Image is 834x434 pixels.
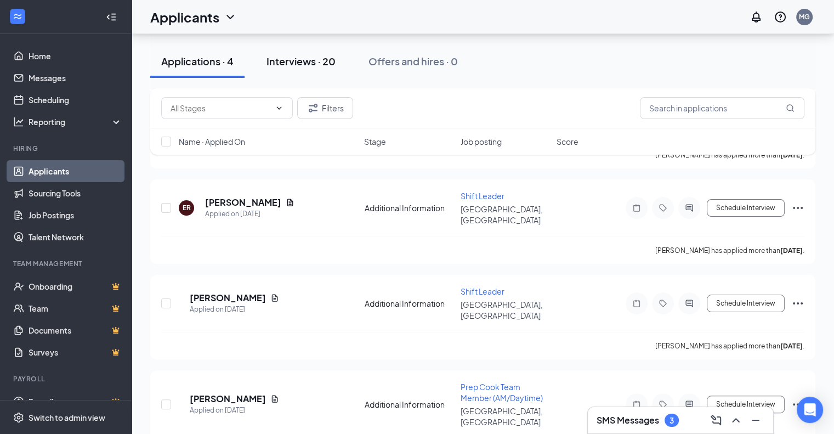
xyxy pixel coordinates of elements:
div: Additional Information [365,202,454,213]
div: MG [799,12,810,21]
div: Additional Information [365,399,454,410]
span: Name · Applied On [179,136,245,147]
svg: Tag [656,299,670,308]
a: Messages [29,67,122,89]
a: Job Postings [29,204,122,226]
a: Applicants [29,160,122,182]
svg: Ellipses [791,398,804,411]
div: Additional Information [365,298,454,309]
svg: Minimize [749,414,762,427]
svg: Document [286,198,294,207]
svg: Ellipses [791,201,804,215]
span: Score [557,136,578,147]
svg: Note [630,400,643,409]
div: Offers and hires · 0 [368,54,458,68]
div: Switch to admin view [29,412,105,423]
span: [GEOGRAPHIC_DATA], [GEOGRAPHIC_DATA] [461,300,543,320]
span: Stage [364,136,386,147]
svg: Ellipses [791,297,804,310]
h5: [PERSON_NAME] [205,196,281,208]
svg: ChevronUp [729,414,742,427]
button: ComposeMessage [707,412,725,429]
div: Open Intercom Messenger [797,397,823,423]
button: Minimize [747,412,764,429]
svg: Note [630,204,643,212]
svg: ChevronDown [224,10,237,24]
svg: Document [270,394,279,403]
svg: ActiveChat [683,204,696,212]
a: SurveysCrown [29,341,122,363]
div: Reporting [29,116,123,127]
svg: Analysis [13,116,24,127]
div: Applications · 4 [161,54,234,68]
svg: MagnifyingGlass [786,104,795,112]
button: ChevronUp [727,412,745,429]
h1: Applicants [150,8,219,26]
svg: QuestionInfo [774,10,787,24]
input: All Stages [171,102,270,114]
svg: Filter [307,102,320,115]
h5: [PERSON_NAME] [190,393,266,405]
svg: Note [630,299,643,308]
a: Scheduling [29,89,122,111]
div: Applied on [DATE] [190,405,279,416]
b: [DATE] [780,342,803,350]
svg: Document [270,294,279,302]
svg: Settings [13,412,24,423]
span: [GEOGRAPHIC_DATA], [GEOGRAPHIC_DATA] [461,406,543,427]
a: OnboardingCrown [29,275,122,297]
div: Hiring [13,144,120,153]
span: Shift Leader [461,191,504,201]
a: DocumentsCrown [29,319,122,341]
svg: ChevronDown [275,104,283,112]
a: Talent Network [29,226,122,248]
button: Schedule Interview [707,396,785,413]
svg: WorkstreamLogo [12,11,23,22]
div: ER [183,203,191,212]
button: Filter Filters [297,97,353,119]
h5: [PERSON_NAME] [190,292,266,304]
button: Schedule Interview [707,199,785,217]
svg: ComposeMessage [710,414,723,427]
p: [PERSON_NAME] has applied more than . [655,246,804,255]
svg: Tag [656,400,670,409]
span: Prep Cook Team Member (AM/Daytime) [461,382,543,403]
div: Applied on [DATE] [205,208,294,219]
a: Sourcing Tools [29,182,122,204]
b: [DATE] [780,246,803,255]
button: Schedule Interview [707,295,785,312]
div: 3 [670,416,674,425]
div: Interviews · 20 [266,54,336,68]
svg: Collapse [106,12,117,22]
svg: Notifications [750,10,763,24]
a: Home [29,45,122,67]
h3: SMS Messages [597,414,659,426]
svg: ActiveChat [683,400,696,409]
p: [PERSON_NAME] has applied more than . [655,341,804,351]
span: Job posting [461,136,502,147]
a: PayrollCrown [29,391,122,413]
div: Payroll [13,374,120,384]
span: Shift Leader [461,286,504,296]
div: Team Management [13,259,120,268]
svg: Tag [656,204,670,212]
span: [GEOGRAPHIC_DATA], [GEOGRAPHIC_DATA] [461,204,543,225]
a: TeamCrown [29,297,122,319]
svg: ActiveChat [683,299,696,308]
div: Applied on [DATE] [190,304,279,315]
input: Search in applications [640,97,804,119]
